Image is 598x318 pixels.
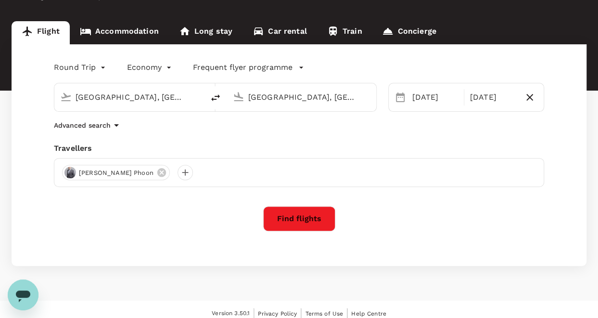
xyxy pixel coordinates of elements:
[263,206,335,231] button: Find flights
[204,86,227,109] button: delete
[8,279,38,310] iframe: Button to launch messaging window
[317,21,372,44] a: Train
[64,167,76,178] img: avatar-689bfca2ccc42.jpeg
[305,310,343,317] span: Terms of Use
[197,96,199,98] button: Open
[54,120,111,130] p: Advanced search
[62,165,170,180] div: [PERSON_NAME] Phoon
[193,62,293,73] p: Frequent flyer programme
[73,168,159,178] span: [PERSON_NAME] Phoon
[193,62,304,73] button: Frequent flyer programme
[169,21,242,44] a: Long stay
[70,21,169,44] a: Accommodation
[127,60,174,75] div: Economy
[369,96,371,98] button: Open
[258,310,297,317] span: Privacy Policy
[76,90,184,105] input: Depart from
[248,90,356,105] input: Going to
[466,88,520,107] div: [DATE]
[408,88,461,107] div: [DATE]
[242,21,317,44] a: Car rental
[372,21,446,44] a: Concierge
[54,60,108,75] div: Round Trip
[12,21,70,44] a: Flight
[351,310,386,317] span: Help Centre
[54,119,122,131] button: Advanced search
[54,143,544,154] div: Travellers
